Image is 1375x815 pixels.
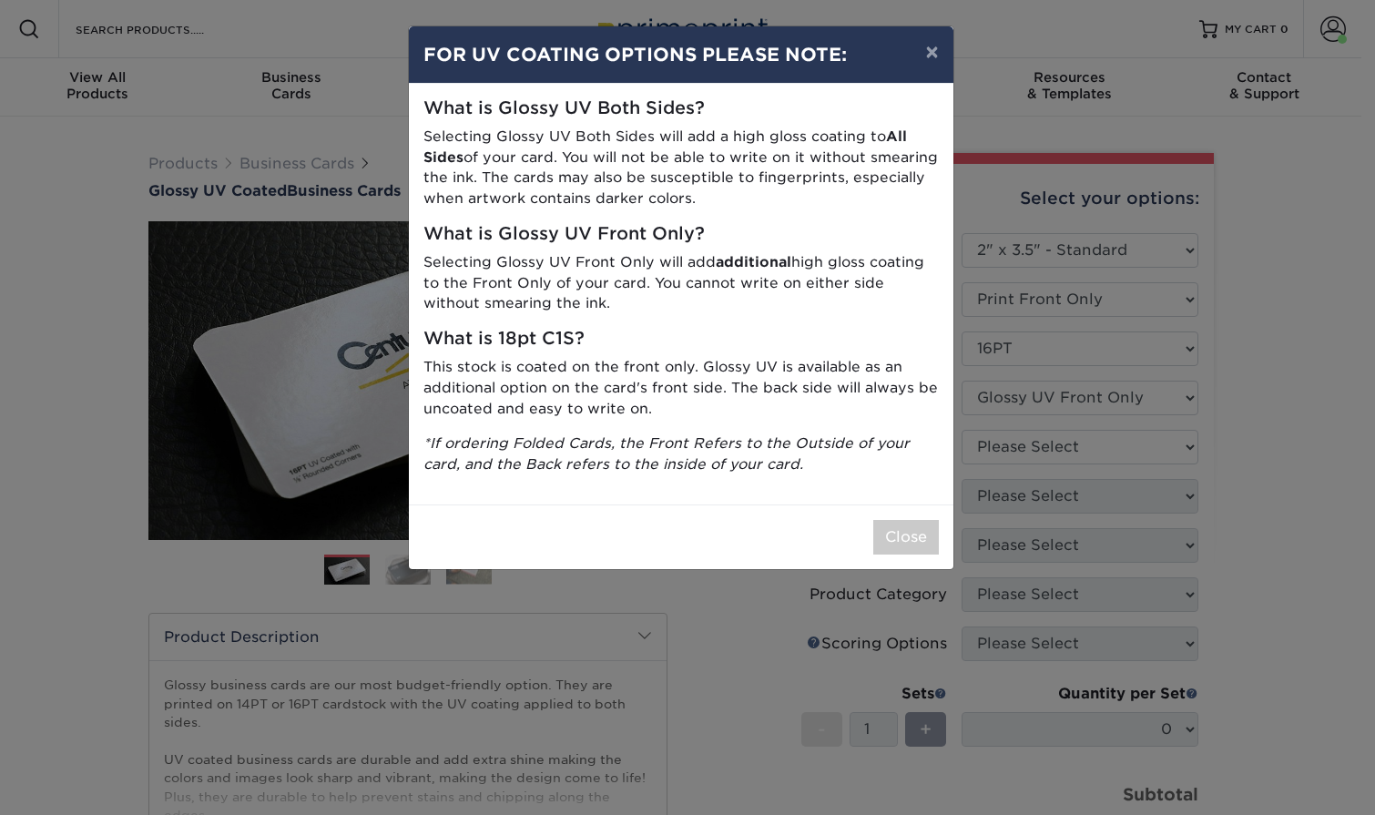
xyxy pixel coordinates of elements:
[423,252,939,314] p: Selecting Glossy UV Front Only will add high gloss coating to the Front Only of your card. You ca...
[423,434,910,473] i: *If ordering Folded Cards, the Front Refers to the Outside of your card, and the Back refers to t...
[716,253,791,270] strong: additional
[423,127,939,209] p: Selecting Glossy UV Both Sides will add a high gloss coating to of your card. You will not be abl...
[423,127,907,166] strong: All Sides
[423,98,939,119] h5: What is Glossy UV Both Sides?
[423,41,939,68] h4: FOR UV COATING OPTIONS PLEASE NOTE:
[873,520,939,555] button: Close
[911,26,952,77] button: ×
[423,357,939,419] p: This stock is coated on the front only. Glossy UV is available as an additional option on the car...
[423,329,939,350] h5: What is 18pt C1S?
[423,224,939,245] h5: What is Glossy UV Front Only?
